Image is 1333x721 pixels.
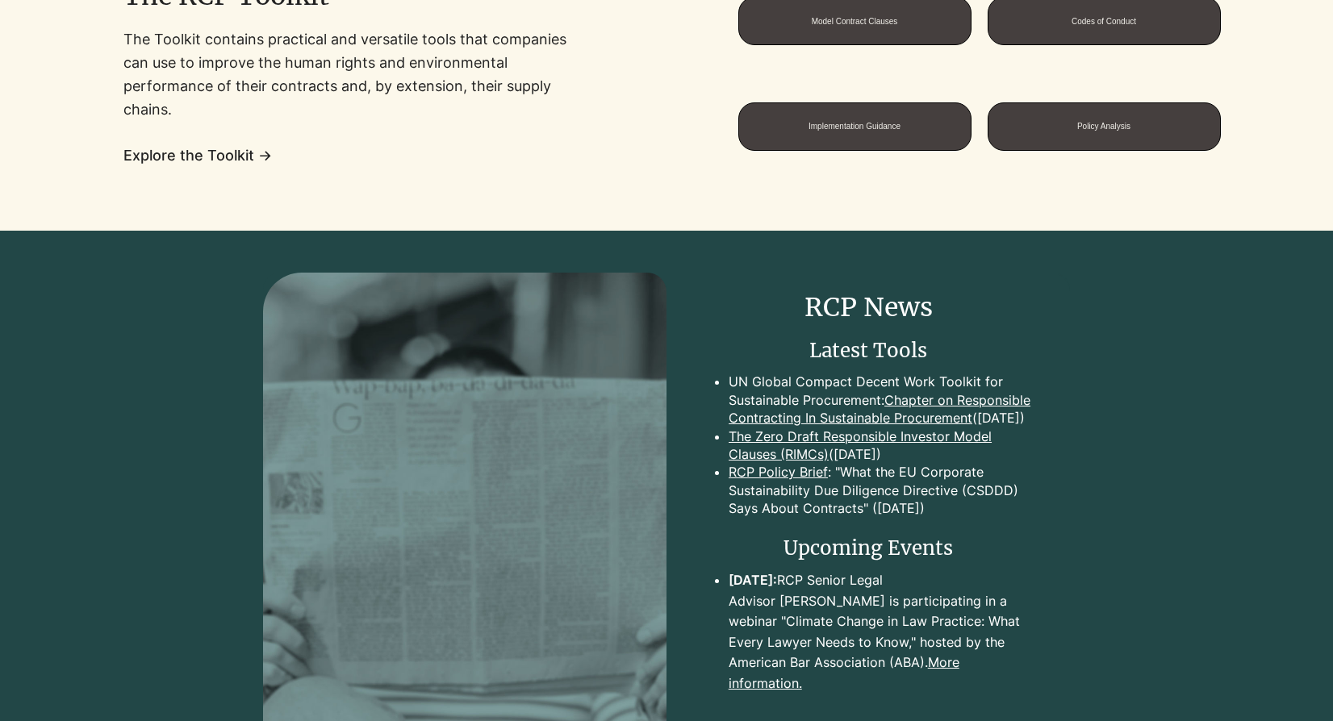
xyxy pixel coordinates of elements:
a: : "What the EU Corporate Sustainability Due Diligence Directive (CSDDD) Says About Contracts" ([D... [729,464,1018,516]
a: Implementation Guidance [738,102,972,151]
p: ( [729,427,1031,464]
h3: Latest Tools [705,337,1030,365]
a: Explore the Toolkit → [123,147,272,164]
span: Codes of Conduct [1072,17,1136,26]
a: [DATE]:RCP Senior Legal Advisor [PERSON_NAME] is participating in a webinar "Climate Change in La... [729,572,1020,670]
p: The Toolkit contains practical and versatile tools that companies can use to improve the human ri... [123,28,585,121]
span: Implementation Guidance [809,122,901,131]
h2: Upcoming Events [705,535,1030,562]
span: Policy Analysis [1077,122,1130,131]
span: Model Contract Clauses [812,17,898,26]
a: RCP Policy Brief [729,464,828,480]
p: UN Global Compact Decent Work Toolkit for Sustainable Procurement: ([DATE]) [729,373,1031,427]
h2: RCP News [706,290,1031,326]
span: [DATE]: [729,572,777,588]
a: Policy Analysis [988,102,1221,151]
a: The Zero Draft Responsible Investor Model Clauses (RIMCs) [729,428,992,462]
a: [DATE] [834,446,876,462]
a: ) [876,446,881,462]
